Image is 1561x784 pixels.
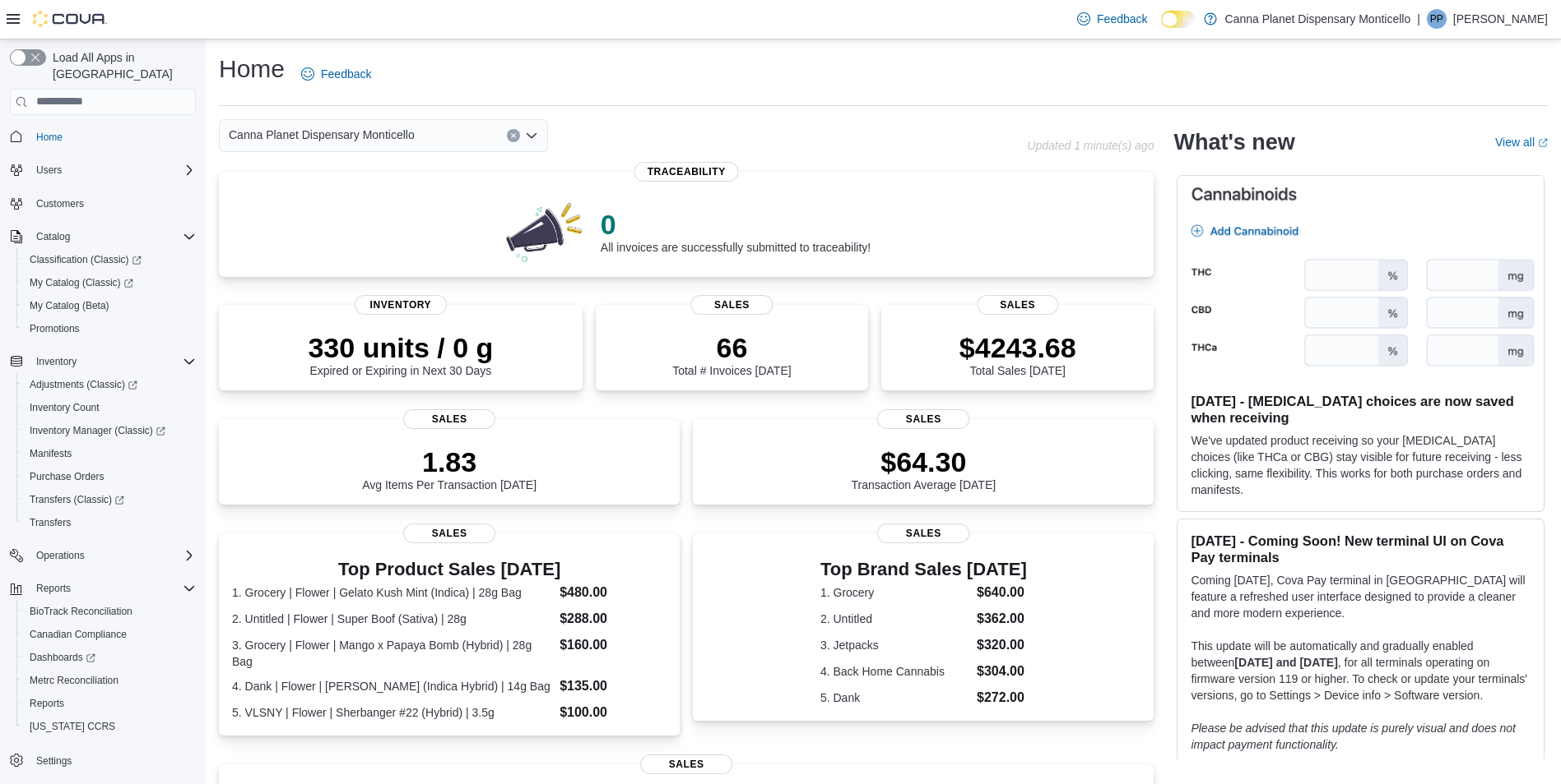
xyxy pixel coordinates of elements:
[232,584,553,601] dt: 1. Grocery | Flower | Gelato Kush Mint (Indica) | 28g Bag
[30,299,109,312] span: My Catalog (Beta)
[560,703,667,722] dd: $100.00
[852,445,997,491] div: Transaction Average [DATE]
[36,230,70,243] span: Catalog
[23,671,125,690] a: Metrc Reconciliation
[23,273,196,293] span: My Catalog (Classic)
[30,751,78,771] a: Settings
[23,250,148,270] a: Classification (Classic)
[877,523,969,543] span: Sales
[634,162,739,182] span: Traceability
[321,66,371,82] span: Feedback
[30,193,196,214] span: Customers
[3,350,202,373] button: Inventory
[977,583,1027,602] dd: $640.00
[30,253,142,266] span: Classification (Classic)
[16,373,202,396] a: Adjustments (Classic)
[30,579,196,598] span: Reports
[23,421,172,440] a: Inventory Manager (Classic)
[16,294,202,317] button: My Catalog (Beta)
[30,378,137,391] span: Adjustments (Classic)
[23,421,196,440] span: Inventory Manager (Classic)
[3,159,202,182] button: Users
[30,651,95,664] span: Dashboards
[1427,9,1447,29] div: Parth Patel
[232,637,553,670] dt: 3. Grocery | Flower | Mango x Papaya Bomb (Hybrid) | 28g Bag
[30,470,105,483] span: Purchase Orders
[30,447,72,460] span: Manifests
[219,53,285,85] h1: Home
[403,523,495,543] span: Sales
[16,271,202,294] a: My Catalog (Classic)
[232,611,553,627] dt: 2. Untitled | Flower | Super Boof (Sativa) | 28g
[1453,9,1548,29] p: [PERSON_NAME]
[560,583,667,602] dd: $480.00
[23,694,71,713] a: Reports
[30,493,124,506] span: Transfers (Classic)
[23,296,196,316] span: My Catalog (Beta)
[16,488,202,511] a: Transfers (Classic)
[23,296,116,316] a: My Catalog (Beta)
[1097,11,1147,27] span: Feedback
[30,127,69,147] a: Home
[1191,638,1531,703] p: This update will be automatically and gradually enabled between , for all terminals operating on ...
[23,273,140,293] a: My Catalog (Classic)
[30,749,196,770] span: Settings
[30,424,165,437] span: Inventory Manager (Classic)
[1495,136,1548,149] a: View allExternal link
[30,579,77,598] button: Reports
[362,445,537,478] p: 1.83
[1027,139,1154,152] p: Updated 1 minute(s) ago
[295,58,378,90] a: Feedback
[23,444,196,463] span: Manifests
[23,490,196,510] span: Transfers (Classic)
[308,331,493,377] div: Expired or Expiring in Next 30 Days
[232,704,553,721] dt: 5. VLSNY | Flower | Sherbanger #22 (Hybrid) | 3.5g
[23,375,144,394] a: Adjustments (Classic)
[3,748,202,772] button: Settings
[33,11,107,27] img: Cova
[362,445,537,491] div: Avg Items Per Transaction [DATE]
[36,754,72,768] span: Settings
[560,609,667,629] dd: $288.00
[30,605,132,618] span: BioTrack Reconciliation
[560,676,667,696] dd: $135.00
[525,129,538,142] button: Open list of options
[672,331,791,377] div: Total # Invoices [DATE]
[23,717,122,736] a: [US_STATE] CCRS
[1161,11,1196,28] input: Dark Mode
[23,625,133,644] a: Canadian Compliance
[852,445,997,478] p: $64.30
[23,648,102,667] a: Dashboards
[1191,533,1531,565] h3: [DATE] - Coming Soon! New terminal UI on Cova Pay terminals
[1161,28,1162,29] span: Dark Mode
[977,662,1027,681] dd: $304.00
[30,674,118,687] span: Metrc Reconciliation
[977,295,1058,315] span: Sales
[46,49,196,82] span: Load All Apps in [GEOGRAPHIC_DATA]
[1225,9,1411,29] p: Canna Planet Dispensary Monticello
[1191,432,1531,498] p: We've updated product receiving so your [MEDICAL_DATA] choices (like THCa or CBG) stay visible fo...
[23,625,196,644] span: Canadian Compliance
[16,646,202,669] a: Dashboards
[36,197,84,210] span: Customers
[30,227,77,247] button: Catalog
[1173,129,1294,155] h2: What's new
[3,225,202,248] button: Catalog
[30,127,196,147] span: Home
[30,227,196,247] span: Catalog
[820,637,970,653] dt: 3. Jetpacks
[23,513,196,533] span: Transfers
[820,560,1027,579] h3: Top Brand Sales [DATE]
[36,355,77,368] span: Inventory
[30,194,91,214] a: Customers
[959,331,1076,364] p: $4243.68
[16,669,202,692] button: Metrc Reconciliation
[959,331,1076,377] div: Total Sales [DATE]
[877,409,969,429] span: Sales
[3,544,202,567] button: Operations
[560,635,667,655] dd: $160.00
[16,692,202,715] button: Reports
[1234,656,1337,669] strong: [DATE] and [DATE]
[23,250,196,270] span: Classification (Classic)
[36,164,62,177] span: Users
